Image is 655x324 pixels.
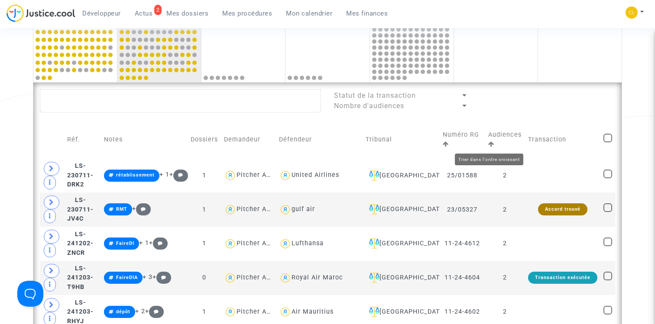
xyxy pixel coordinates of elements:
span: + [152,273,171,281]
span: + [132,205,151,212]
span: Statut de la transaction [334,91,416,99]
td: Notes [101,121,188,158]
span: LS-241203-T9HB [67,265,94,291]
div: Pitcher Avocat [237,205,284,213]
img: jc-logo.svg [6,4,75,22]
span: + 1 [159,171,169,178]
div: Lufthansa [292,240,324,247]
img: icon-user.svg [279,237,292,250]
div: Pitcher Avocat [237,274,284,281]
span: FaireDI [116,241,134,246]
div: [GEOGRAPHIC_DATA] [366,238,437,249]
span: Mes finances [346,10,388,17]
a: Mes procédures [215,7,279,20]
td: Audiences [485,121,525,158]
td: Dossiers [188,121,221,158]
img: icon-faciliter-sm.svg [369,238,379,249]
span: Développeur [82,10,121,17]
div: Royal Air Maroc [292,274,343,281]
img: icon-user.svg [279,272,292,284]
span: Nombre d'audiences [334,102,404,110]
img: icon-faciliter-sm.svg [369,307,379,317]
img: icon-user.svg [224,237,237,250]
a: Mes finances [339,7,395,20]
td: Demandeur [221,121,276,158]
td: 2 [485,158,525,192]
td: Numéro RG [440,121,485,158]
img: icon-user.svg [279,306,292,318]
span: + [169,171,188,178]
td: 23/05327 [440,192,485,227]
span: + [145,308,164,315]
img: icon-user.svg [279,203,292,216]
img: icon-user.svg [279,169,292,182]
span: Mon calendrier [286,10,332,17]
img: icon-user.svg [224,203,237,216]
img: icon-faciliter-sm.svg [369,204,379,215]
span: rétablissement [116,172,155,178]
span: + 2 [135,308,145,315]
td: 2 [485,227,525,261]
div: Pitcher Avocat [237,171,284,179]
td: 11-24-4612 [440,227,485,261]
div: [GEOGRAPHIC_DATA] [366,204,437,215]
td: 1 [188,227,221,261]
td: 1 [188,158,221,192]
span: FaireDIA [116,275,138,280]
span: LS-230711-DRK2 [67,162,94,188]
span: Mes dossiers [166,10,208,17]
td: 25/01588 [440,158,485,192]
td: Réf. [64,121,101,158]
img: icon-faciliter-sm.svg [369,273,379,283]
a: Mon calendrier [279,7,339,20]
td: Défendeur [276,121,363,158]
div: [GEOGRAPHIC_DATA] [366,170,437,181]
td: 11-24-4604 [440,261,485,295]
img: icon-faciliter-sm.svg [369,170,379,181]
div: gulf air [292,205,315,213]
span: Mes procédures [222,10,272,17]
div: Pitcher Avocat [237,240,284,247]
div: [GEOGRAPHIC_DATA] [366,307,437,317]
img: icon-user.svg [224,169,237,182]
span: dépôt [116,309,130,314]
img: icon-user.svg [224,272,237,284]
div: 2 [154,5,162,15]
div: Accord trouvé [538,203,587,215]
div: [GEOGRAPHIC_DATA] [366,273,437,283]
span: RMT [116,206,127,212]
td: 2 [485,192,525,227]
td: 1 [188,192,221,227]
img: icon-user.svg [224,306,237,318]
img: f0b917ab549025eb3af43f3c4438ad5d [626,6,638,19]
td: 0 [188,261,221,295]
span: LS-230711-JV4C [67,196,94,222]
span: + 1 [139,239,149,247]
iframe: Help Scout Beacon - Open [17,281,43,307]
td: 2 [485,261,525,295]
a: Développeur [75,7,128,20]
div: Pitcher Avocat [237,308,284,315]
span: + 3 [143,273,152,281]
a: Mes dossiers [159,7,215,20]
a: 2Actus [128,7,160,20]
span: Actus [135,10,153,17]
td: Transaction [525,121,600,158]
div: Air Mauritius [292,308,334,315]
div: Transaction exécutée [528,272,597,284]
span: LS-241202-ZNCR [67,231,94,257]
div: United Airlines [292,171,339,179]
td: Tribunal [363,121,440,158]
span: + [149,239,168,247]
